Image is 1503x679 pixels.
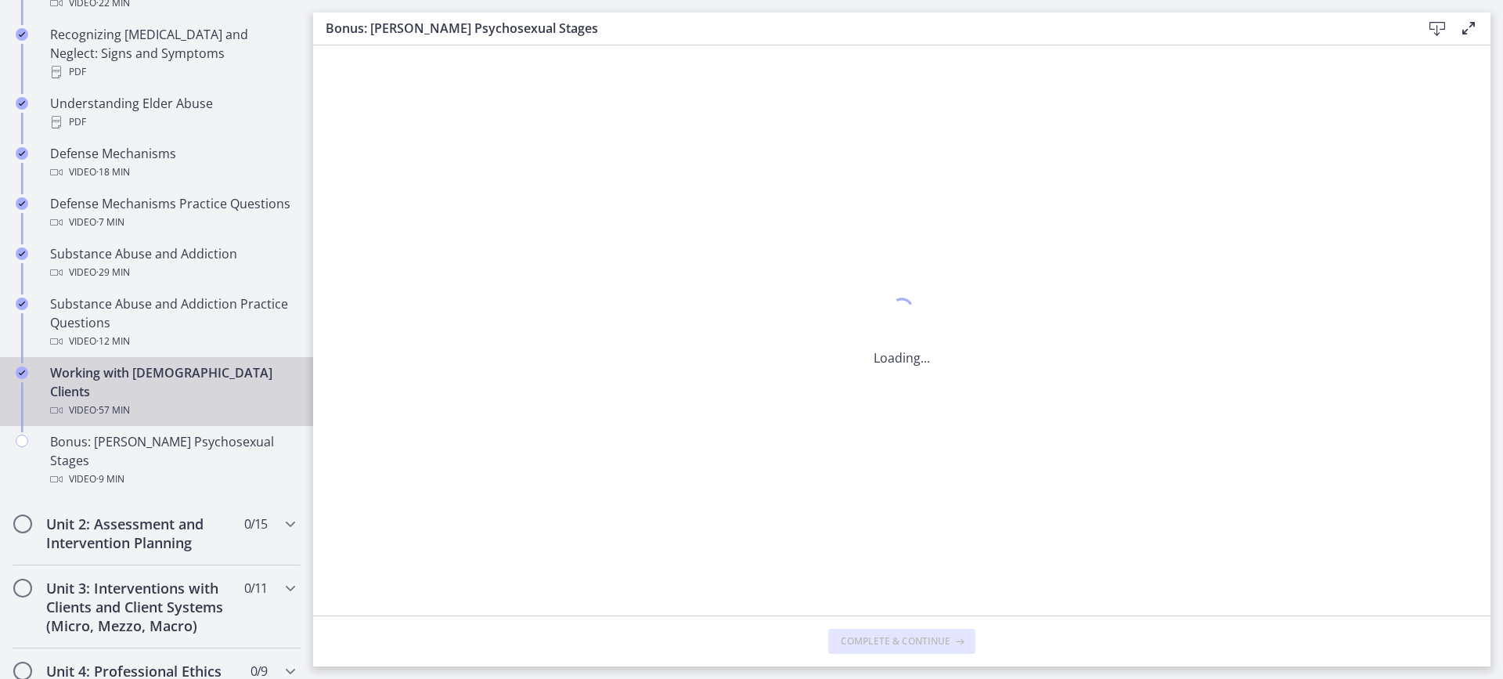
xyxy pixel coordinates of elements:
span: · 12 min [96,332,130,351]
p: Loading... [874,349,930,367]
i: Completed [16,298,28,310]
div: PDF [50,113,294,132]
div: Bonus: [PERSON_NAME] Psychosexual Stages [50,432,294,489]
div: Substance Abuse and Addiction Practice Questions [50,294,294,351]
div: PDF [50,63,294,81]
h3: Bonus: [PERSON_NAME] Psychosexual Stages [326,19,1397,38]
div: Video [50,163,294,182]
button: Complete & continue [828,629,975,654]
div: Video [50,332,294,351]
div: Video [50,263,294,282]
h2: Unit 3: Interventions with Clients and Client Systems (Micro, Mezzo, Macro) [46,579,237,635]
span: 0 / 11 [244,579,267,598]
div: Substance Abuse and Addiction [50,244,294,282]
span: Complete & continue [841,635,950,648]
div: Understanding Elder Abuse [50,94,294,132]
i: Completed [16,247,28,260]
span: · 18 min [96,163,130,182]
i: Completed [16,367,28,379]
span: 0 / 15 [244,515,267,533]
i: Completed [16,28,28,41]
h2: Unit 2: Assessment and Intervention Planning [46,515,237,552]
i: Completed [16,97,28,110]
span: · 7 min [96,213,124,232]
div: Video [50,470,294,489]
div: Defense Mechanisms Practice Questions [50,194,294,232]
span: · 57 min [96,401,130,420]
div: Recognizing [MEDICAL_DATA] and Neglect: Signs and Symptoms [50,25,294,81]
div: Video [50,213,294,232]
span: · 29 min [96,263,130,282]
i: Completed [16,197,28,210]
div: Working with [DEMOGRAPHIC_DATA] Clients [50,363,294,420]
div: Defense Mechanisms [50,144,294,182]
div: 1 [874,294,930,330]
span: · 9 min [96,470,124,489]
i: Completed [16,147,28,160]
div: Video [50,401,294,420]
